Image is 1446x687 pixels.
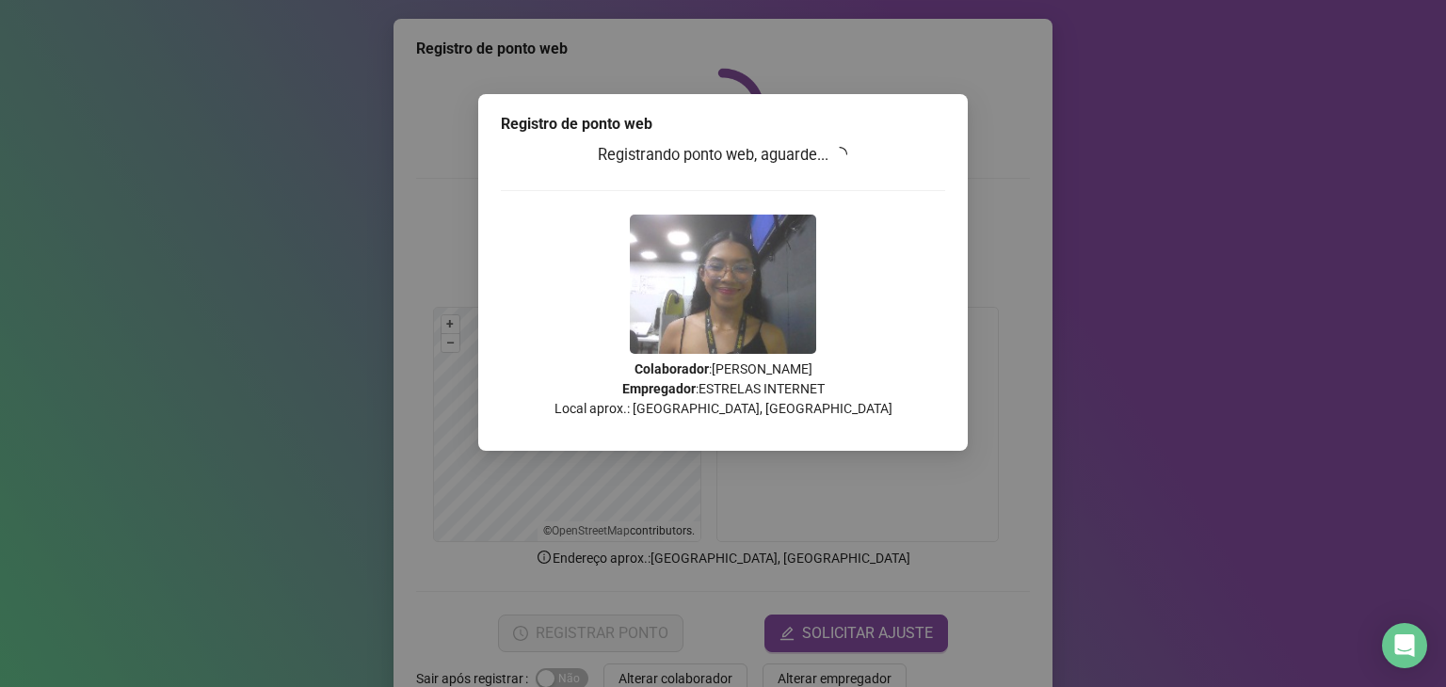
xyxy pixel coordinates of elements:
[1382,623,1427,668] div: Open Intercom Messenger
[630,215,816,354] img: 2Q==
[635,361,709,376] strong: Colaborador
[501,113,945,136] div: Registro de ponto web
[832,147,847,162] span: loading
[622,381,696,396] strong: Empregador
[501,359,945,419] p: : [PERSON_NAME] : ESTRELAS INTERNET Local aprox.: [GEOGRAPHIC_DATA], [GEOGRAPHIC_DATA]
[501,143,945,168] h3: Registrando ponto web, aguarde...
